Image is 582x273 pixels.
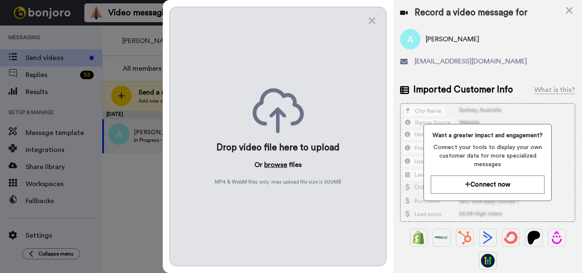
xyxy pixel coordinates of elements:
[415,56,527,66] span: [EMAIL_ADDRESS][DOMAIN_NAME]
[215,178,341,185] span: MP4 & WebM files only, max upload file size is 500 MB
[431,175,545,194] button: Connect now
[534,85,575,95] div: What is this?
[264,160,287,170] button: browse
[254,160,302,170] p: Or files
[216,142,340,154] div: Drop video file here to upload
[481,231,495,244] img: ActiveCampaign
[435,231,449,244] img: Ontraport
[431,131,545,140] span: Want a greater impact and engagement?
[527,231,541,244] img: Patreon
[413,83,513,96] span: Imported Customer Info
[458,231,472,244] img: Hubspot
[550,231,564,244] img: Drip
[412,231,426,244] img: Shopify
[431,143,545,169] span: Connect your tools to display your own customer data for more specialized messages
[504,231,518,244] img: ConvertKit
[481,254,495,267] img: GoHighLevel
